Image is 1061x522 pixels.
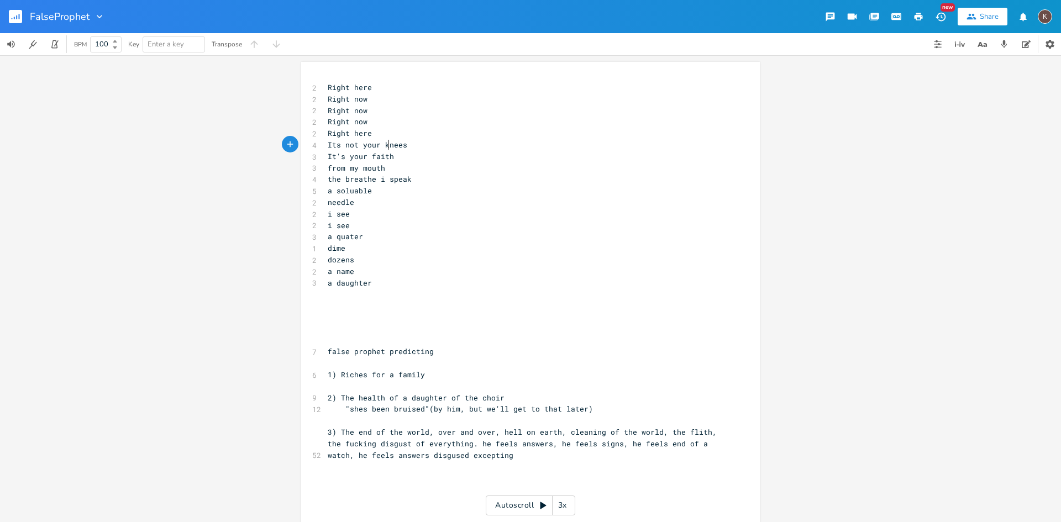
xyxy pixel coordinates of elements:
[328,163,385,173] span: from my mouth
[980,12,999,22] div: Share
[328,278,372,288] span: a daughter
[30,12,90,22] span: FalseProphet
[328,209,350,219] span: i see
[553,495,572,515] div: 3x
[148,39,184,49] span: Enter a key
[328,243,345,253] span: dime
[328,393,505,403] span: 2) The health of a daughter of the choir
[328,427,721,460] span: 3) The end of the world, over and over, hell on earth, cleaning of the world, the flith, the fuck...
[328,197,354,207] span: needle
[328,82,372,92] span: Right here
[328,94,367,104] span: Right now
[328,128,372,138] span: Right here
[328,266,354,276] span: a name
[328,117,367,126] span: Right now
[74,41,87,48] div: BPM
[328,346,434,356] span: false prophet predicting
[328,231,363,241] span: a quater
[328,140,407,150] span: Its not your knees
[328,174,412,184] span: the breathe i speak
[212,41,242,48] div: Transpose
[958,8,1007,25] button: Share
[328,106,367,115] span: Right now
[128,41,139,48] div: Key
[486,495,575,515] div: Autoscroll
[328,220,350,230] span: i see
[929,7,952,27] button: New
[328,370,425,379] span: 1) Riches for a family
[941,3,955,12] div: New
[328,186,372,196] span: a soluable
[328,404,593,414] span: "shes been bruised"(by him, but we'll get to that later)
[328,151,394,161] span: It's your faith
[1038,4,1052,29] button: K
[1038,9,1052,24] div: Kat Jo
[328,255,354,265] span: dozens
